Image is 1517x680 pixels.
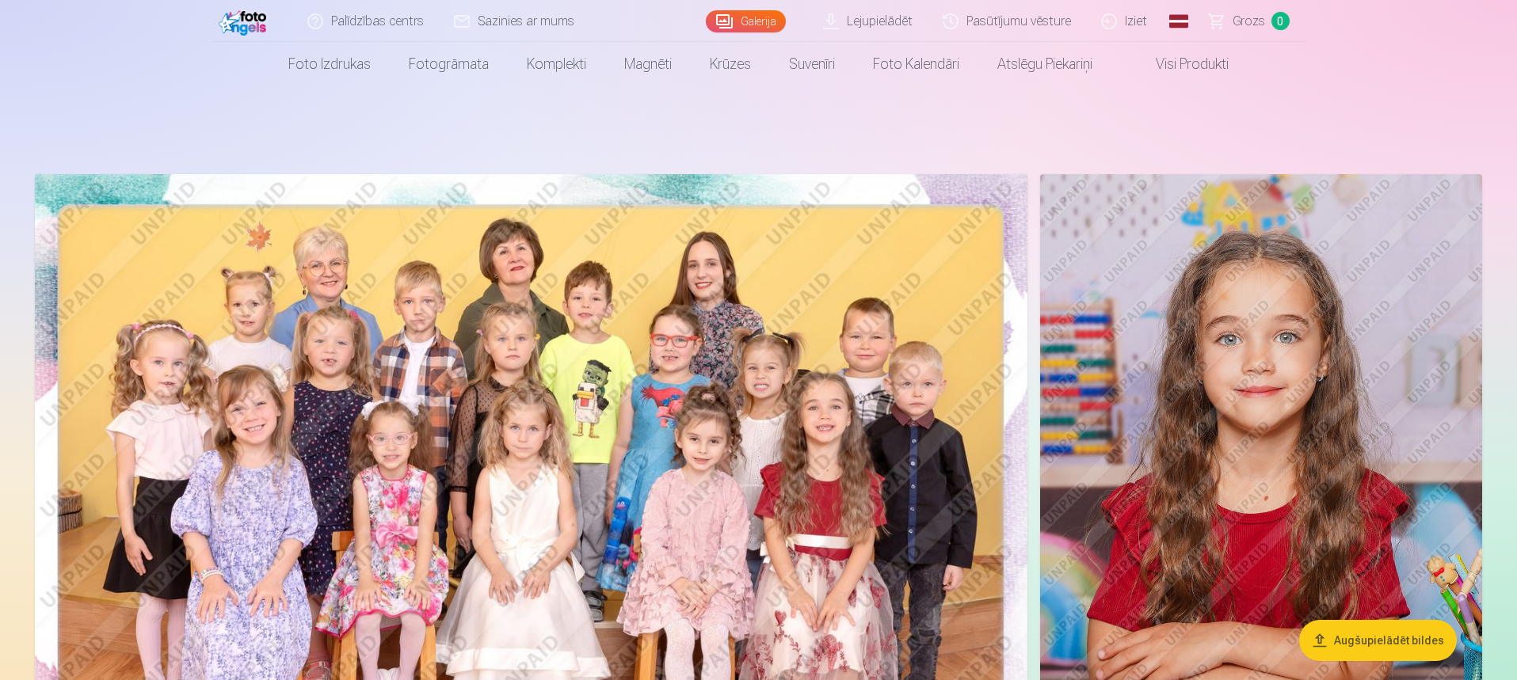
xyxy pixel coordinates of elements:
a: Visi produkti [1111,42,1248,86]
a: Atslēgu piekariņi [978,42,1111,86]
a: Foto kalendāri [854,42,978,86]
a: Krūzes [691,42,770,86]
a: Foto izdrukas [269,42,390,86]
a: Komplekti [508,42,605,86]
span: Grozs [1233,12,1265,31]
a: Suvenīri [770,42,854,86]
a: Fotogrāmata [390,42,508,86]
span: 0 [1271,12,1290,30]
a: Galerija [706,10,786,32]
button: Augšupielādēt bildes [1299,620,1457,661]
a: Magnēti [605,42,691,86]
img: /fa1 [219,6,271,36]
